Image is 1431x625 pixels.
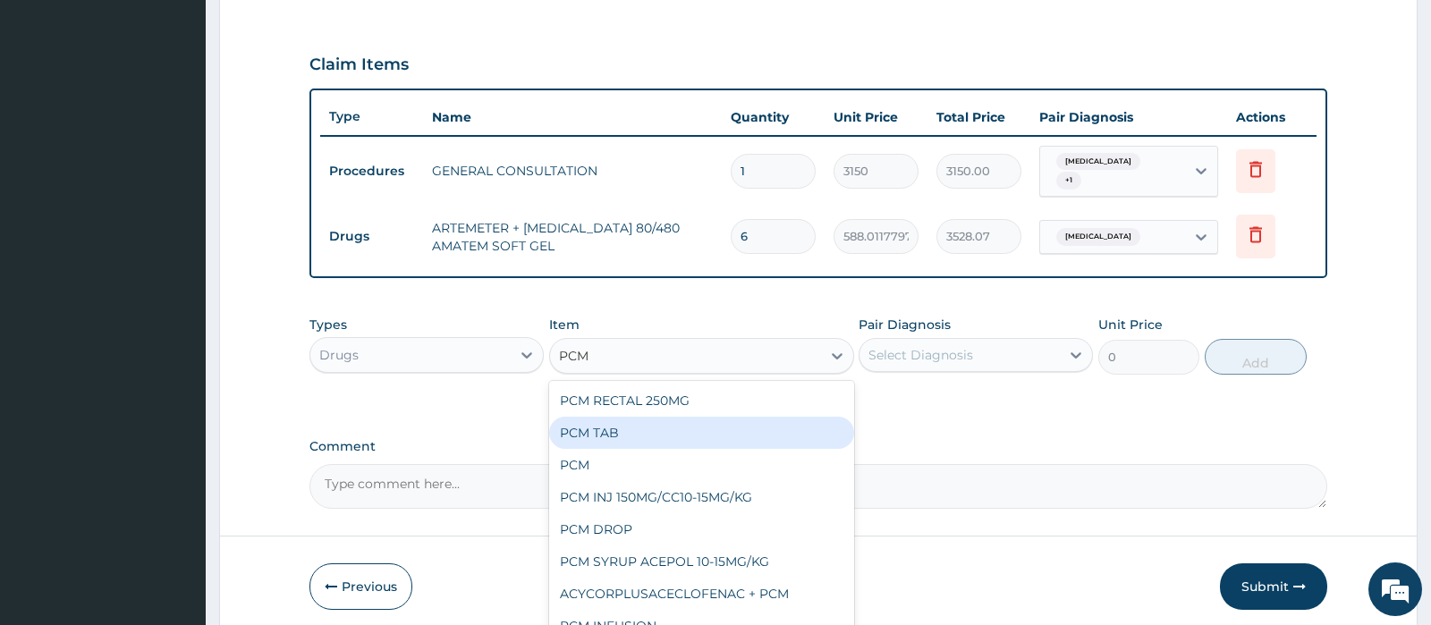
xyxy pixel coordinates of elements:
[549,384,854,417] div: PCM RECTAL 250MG
[309,55,409,75] h3: Claim Items
[293,9,336,52] div: Minimize live chat window
[549,316,580,334] label: Item
[549,513,854,545] div: PCM DROP
[9,427,341,489] textarea: Type your message and hit 'Enter'
[927,99,1030,135] th: Total Price
[93,100,301,123] div: Chat with us now
[1056,172,1081,190] span: + 1
[1056,153,1140,171] span: [MEDICAL_DATA]
[309,563,412,610] button: Previous
[320,220,423,253] td: Drugs
[423,99,721,135] th: Name
[868,346,973,364] div: Select Diagnosis
[549,417,854,449] div: PCM TAB
[320,155,423,188] td: Procedures
[1030,99,1227,135] th: Pair Diagnosis
[423,153,721,189] td: GENERAL CONSULTATION
[319,346,359,364] div: Drugs
[549,449,854,481] div: PCM
[1227,99,1317,135] th: Actions
[309,317,347,333] label: Types
[1205,339,1307,375] button: Add
[549,578,854,610] div: ACYCORPLUSACECLOFENAC + PCM
[309,439,1326,454] label: Comment
[825,99,927,135] th: Unit Price
[549,481,854,513] div: PCM INJ 150MG/CC10-15MG/KG
[1220,563,1327,610] button: Submit
[320,100,423,133] th: Type
[1098,316,1163,334] label: Unit Price
[33,89,72,134] img: d_794563401_company_1708531726252_794563401
[104,194,247,375] span: We're online!
[423,210,721,264] td: ARTEMETER + [MEDICAL_DATA] 80/480 AMATEM SOFT GEL
[722,99,825,135] th: Quantity
[1056,228,1140,246] span: [MEDICAL_DATA]
[859,316,951,334] label: Pair Diagnosis
[549,545,854,578] div: PCM SYRUP ACEPOL 10-15MG/KG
